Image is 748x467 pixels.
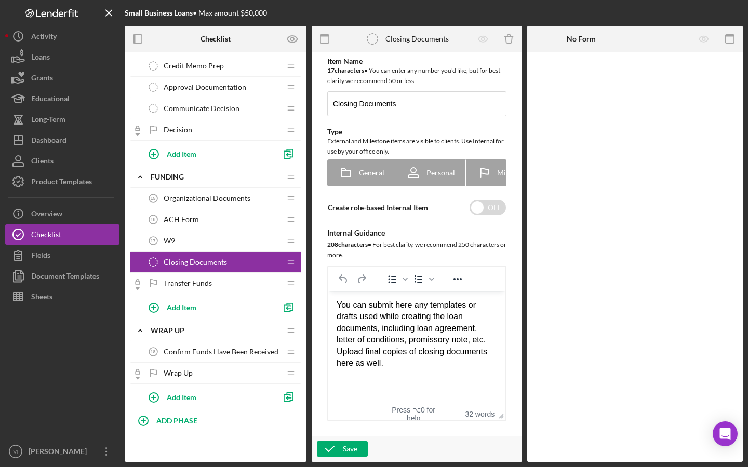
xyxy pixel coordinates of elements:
[5,26,119,47] button: Activity
[164,215,199,224] span: ACH Form
[5,286,119,307] button: Sheets
[327,240,506,260] div: For best clarity, we recommend 250 characters or more.
[317,441,368,457] button: Save
[5,224,119,245] button: Checklist
[151,349,156,354] tspan: 18
[5,150,119,171] button: Clients
[410,272,436,286] div: Numbered list
[327,57,506,65] div: Item Name
[164,279,212,287] span: Transfer Funds
[497,169,529,177] span: Milestone
[327,241,371,249] b: 208 character s •
[156,416,197,425] b: ADD PHASE
[164,258,227,266] span: Closing Documents
[335,272,352,286] button: Undo
[327,229,506,237] div: Internal Guidance
[164,369,193,377] span: Wrap Up
[383,272,409,286] div: Bullet list
[130,410,301,431] button: ADD PHASE
[713,421,738,446] div: Open Intercom Messenger
[151,326,280,335] div: Wrap up
[31,245,50,268] div: Fields
[164,104,239,113] span: Communicate Decision
[167,297,196,317] div: Add Item
[31,203,62,227] div: Overview
[465,406,495,422] button: 32 words
[125,9,267,17] div: • Max amount $50,000
[567,35,596,43] b: No Form
[385,35,449,43] div: Closing Documents
[5,67,119,88] button: Grants
[343,441,357,457] div: Save
[5,47,119,67] button: Loans
[5,203,119,224] button: Overview
[164,126,192,134] span: Decision
[5,266,119,286] button: Document Templates
[327,65,506,86] div: You can enter any number you'd like, but for best clarity we recommend 50 or less.
[31,224,61,248] div: Checklist
[31,47,50,70] div: Loans
[125,8,193,17] b: Small Business Loans
[201,35,231,43] b: Checklist
[5,171,119,192] button: Product Templates
[151,238,156,243] tspan: 17
[140,297,275,318] button: Add Item
[167,387,196,407] div: Add Item
[31,26,57,49] div: Activity
[449,272,466,286] button: Reveal or hide additional toolbar items
[327,66,368,74] b: 17 character s •
[164,348,278,356] span: Confirm Funds Have Been Received
[164,83,246,91] span: Approval Documentation
[5,109,119,130] button: Long-Term
[31,150,54,174] div: Clients
[151,173,280,181] div: Funding
[151,217,156,222] tspan: 16
[31,109,65,132] div: Long-Term
[140,387,275,407] button: Add Item
[31,130,66,153] div: Dashboard
[5,245,119,266] button: Fields
[31,171,92,195] div: Product Templates
[328,291,505,407] iframe: Rich Text Area
[164,237,175,245] span: W9
[5,130,119,150] button: Dashboard
[426,169,455,177] span: Personal
[164,62,224,70] span: Credit Memo Prep
[31,266,99,289] div: Document Templates
[26,441,94,464] div: [PERSON_NAME]
[328,203,428,212] label: Create role-based Internal Item
[5,88,119,109] button: Educational
[353,272,370,286] button: Redo
[359,169,384,177] span: General
[151,196,156,201] tspan: 15
[386,406,440,422] div: Press ⌥0 for help
[13,449,18,455] text: VI
[327,136,506,157] div: External and Milestone items are visible to clients. Use Internal for use by your office only.
[495,407,505,420] div: Press the Up and Down arrow keys to resize the editor.
[140,143,275,164] button: Add Item
[327,128,506,136] div: Type
[31,67,53,91] div: Grants
[164,194,250,202] span: Organizational Documents
[31,286,52,310] div: Sheets
[167,144,196,163] div: Add Item
[31,88,70,112] div: Educational
[5,441,119,462] button: VI[PERSON_NAME]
